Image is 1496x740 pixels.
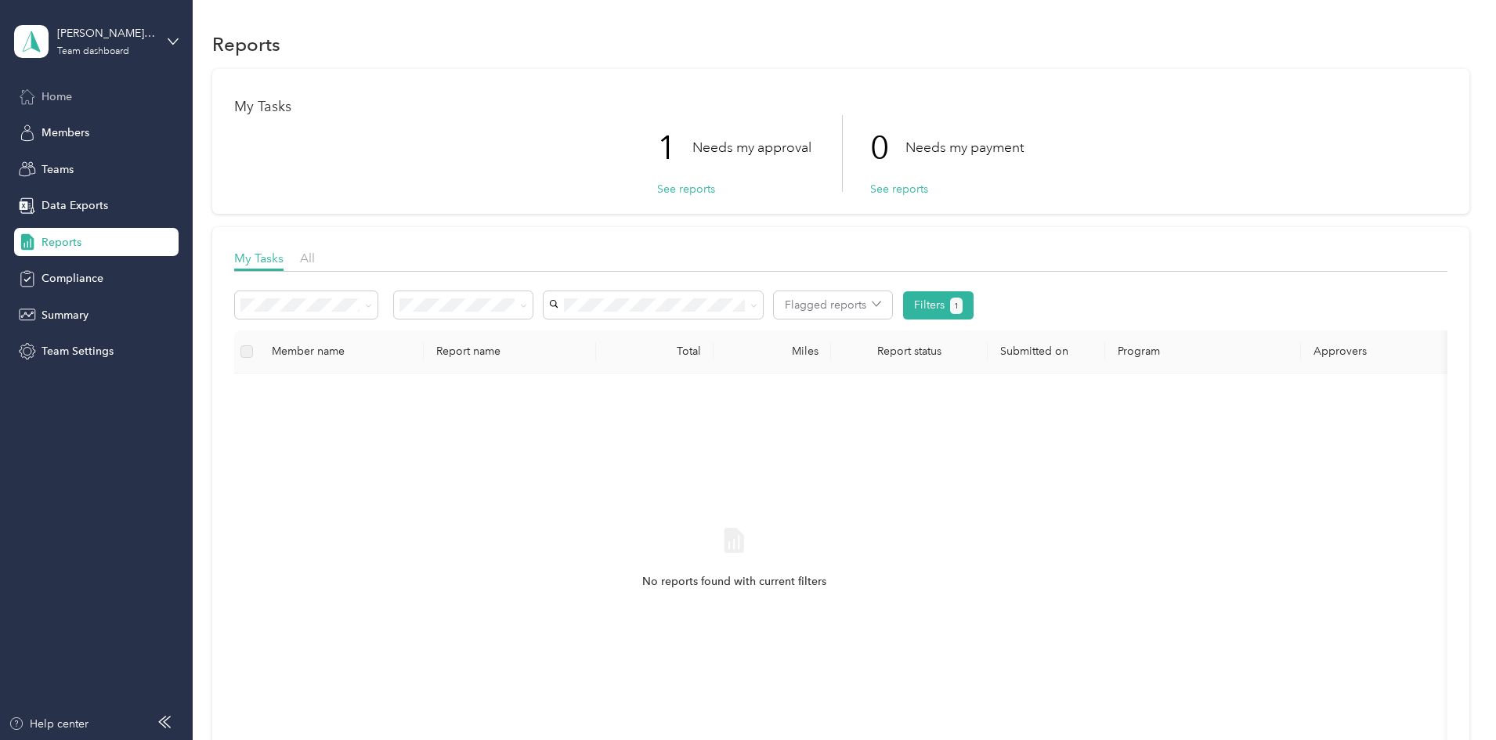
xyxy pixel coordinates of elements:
[988,330,1105,374] th: Submitted on
[657,115,692,181] p: 1
[950,298,963,314] button: 1
[42,307,89,323] span: Summary
[1408,652,1496,740] iframe: Everlance-gr Chat Button Frame
[424,330,596,374] th: Report name
[726,345,818,358] div: Miles
[42,125,89,141] span: Members
[234,99,1447,115] h1: My Tasks
[42,161,74,178] span: Teams
[870,181,928,197] button: See reports
[42,234,81,251] span: Reports
[642,573,826,590] span: No reports found with current filters
[1301,330,1458,374] th: Approvers
[259,330,424,374] th: Member name
[609,345,701,358] div: Total
[870,115,905,181] p: 0
[272,345,411,358] div: Member name
[42,270,103,287] span: Compliance
[692,138,811,157] p: Needs my approval
[1105,330,1301,374] th: Program
[234,251,284,265] span: My Tasks
[42,197,108,214] span: Data Exports
[844,345,975,358] span: Report status
[212,36,280,52] h1: Reports
[57,47,129,56] div: Team dashboard
[300,251,315,265] span: All
[954,299,959,313] span: 1
[9,716,89,732] button: Help center
[42,343,114,359] span: Team Settings
[57,25,155,42] div: [PERSON_NAME] Teams
[42,88,72,105] span: Home
[657,181,715,197] button: See reports
[903,291,974,319] button: Filters1
[905,138,1024,157] p: Needs my payment
[774,291,892,319] button: Flagged reports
